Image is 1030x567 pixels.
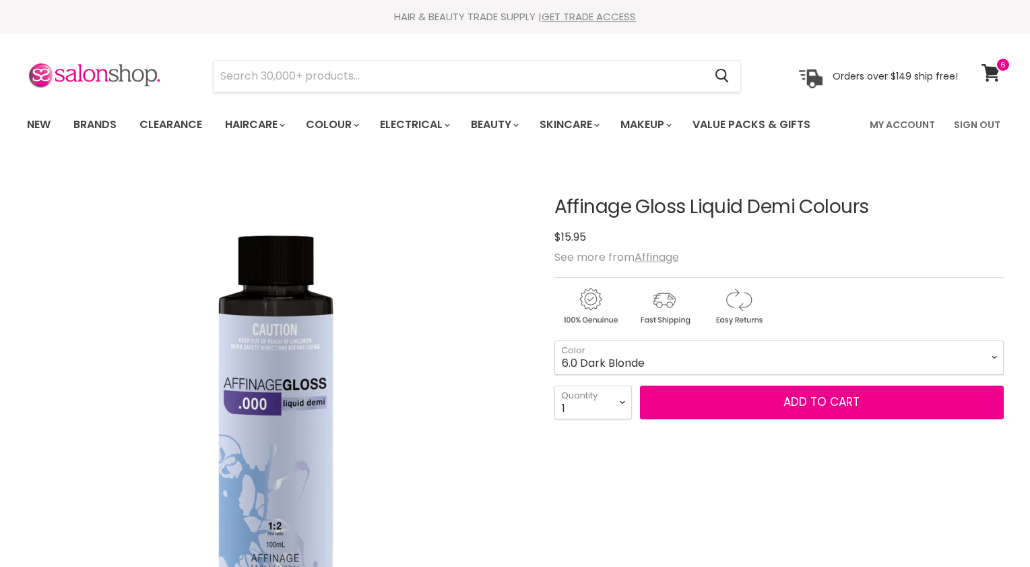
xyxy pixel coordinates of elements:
[17,105,841,144] ul: Main menu
[946,111,1008,139] a: Sign Out
[554,249,679,265] span: See more from
[682,111,820,139] a: Value Packs & Gifts
[640,386,1004,419] button: Add to cart
[215,111,293,139] a: Haircare
[629,286,700,327] img: shipping.gif
[213,60,741,92] form: Product
[635,249,679,265] a: Affinage
[63,111,127,139] a: Brands
[554,197,1004,218] h1: Affinage Gloss Liquid Demi Colours
[554,229,586,245] span: $15.95
[296,111,367,139] a: Colour
[783,394,860,410] span: Add to cart
[862,111,943,139] a: My Account
[705,61,740,92] button: Search
[529,111,608,139] a: Skincare
[17,111,61,139] a: New
[542,9,636,24] a: GET TRADE ACCESS
[370,111,458,139] a: Electrical
[554,386,632,419] select: Quantity
[461,111,527,139] a: Beauty
[833,69,958,82] p: Orders over $149 ship free!
[554,286,626,327] img: genuine.gif
[10,105,1021,144] nav: Main
[10,10,1021,24] div: HAIR & BEAUTY TRADE SUPPLY |
[610,111,680,139] a: Makeup
[214,61,705,92] input: Search
[703,286,774,327] img: returns.gif
[129,111,212,139] a: Clearance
